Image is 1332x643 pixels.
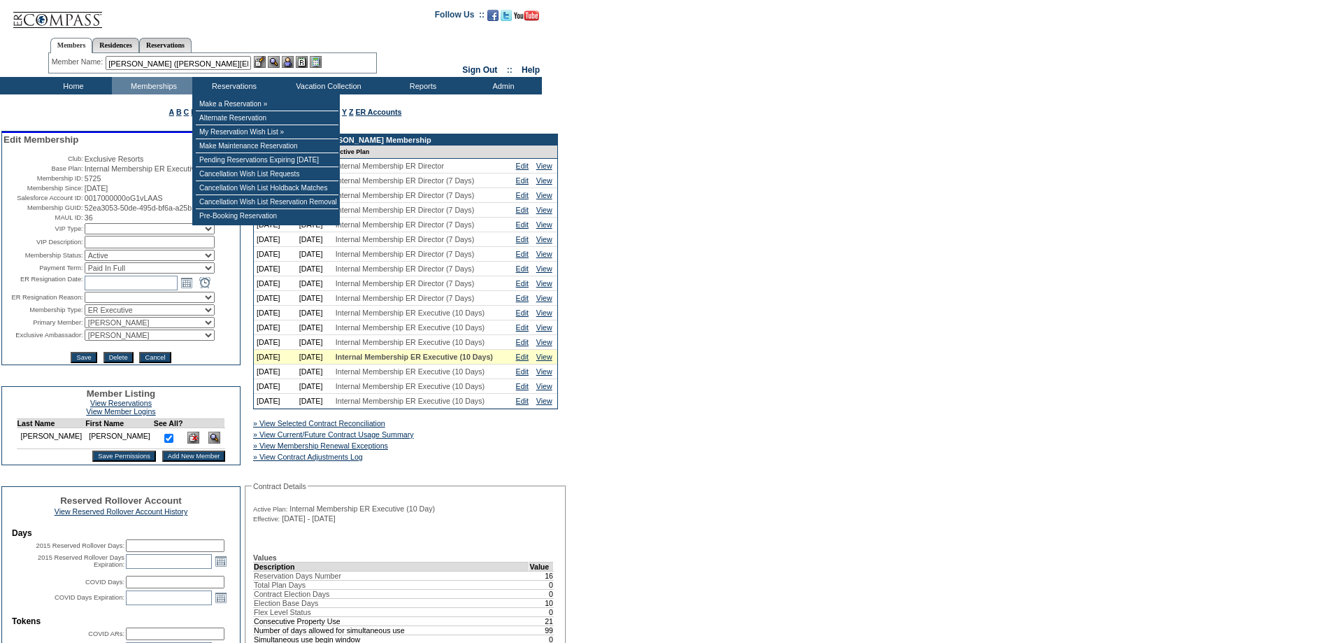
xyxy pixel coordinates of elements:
[3,317,83,328] td: Primary Member:
[516,323,529,332] a: Edit
[60,495,182,506] span: Reserved Rollover Account
[336,294,474,302] span: Internal Membership ER Director (7 Days)
[254,379,296,394] td: [DATE]
[529,626,554,635] td: 99
[529,571,554,580] td: 16
[192,77,273,94] td: Reservations
[516,397,529,405] a: Edit
[381,77,461,94] td: Reports
[516,309,529,317] a: Edit
[85,194,163,202] span: 0017000000oG1vLAAS
[336,397,485,405] span: Internal Membership ER Executive (10 Days)
[196,139,338,153] td: Make Maintenance Reservation
[254,562,529,571] td: Description
[296,335,333,350] td: [DATE]
[196,153,338,167] td: Pending Reservations Expiring [DATE]
[3,275,83,290] td: ER Resignation Date:
[85,174,101,183] span: 5725
[536,367,552,376] a: View
[296,291,333,306] td: [DATE]
[55,507,188,516] a: View Reserved Rollover Account History
[516,353,529,361] a: Edit
[516,220,529,229] a: Edit
[536,176,552,185] a: View
[336,264,474,273] span: Internal Membership ER Director (7 Days)
[86,407,155,416] a: View Member Logins
[296,350,333,365] td: [DATE]
[296,232,333,247] td: [DATE]
[17,428,85,449] td: [PERSON_NAME]
[254,599,318,607] span: Election Base Days
[529,580,554,589] td: 0
[112,77,192,94] td: Memberships
[296,320,333,335] td: [DATE]
[208,432,220,444] img: View Dashboard
[196,167,338,181] td: Cancellation Wish List Requests
[184,108,189,116] a: C
[336,353,493,361] span: Internal Membership ER Executive (10 Days)
[3,236,83,248] td: VIP Description:
[336,323,485,332] span: Internal Membership ER Executive (10 Days)
[254,572,341,580] span: Reservation Days Number
[529,598,554,607] td: 10
[254,350,296,365] td: [DATE]
[3,223,83,234] td: VIP Type:
[336,176,474,185] span: Internal Membership ER Director (7 Days)
[336,309,485,317] span: Internal Membership ER Executive (10 Days)
[536,309,552,317] a: View
[336,206,474,214] span: Internal Membership ER Director (7 Days)
[336,367,485,376] span: Internal Membership ER Executive (10 Days)
[296,306,333,320] td: [DATE]
[3,184,83,192] td: Membership Since:
[252,482,308,490] legend: Contract Details
[88,630,124,637] label: COVID ARs:
[191,108,196,116] a: D
[55,594,124,601] label: COVID Days Expiration:
[487,14,499,22] a: Become our fan on Facebook
[154,419,183,428] td: See All?
[336,220,474,229] span: Internal Membership ER Director (7 Days)
[336,250,474,258] span: Internal Membership ER Director (7 Days)
[516,250,529,258] a: Edit
[529,607,554,616] td: 0
[17,419,85,428] td: Last Name
[87,388,156,399] span: Member Listing
[336,162,444,170] span: Internal Membership ER Director
[336,382,485,390] span: Internal Membership ER Executive (10 Days)
[342,108,347,116] a: Y
[254,626,529,635] td: Number of days allowed for simultaneous use
[253,453,363,461] a: » View Contract Adjustments Log
[349,108,354,116] a: Z
[296,379,333,394] td: [DATE]
[254,306,296,320] td: [DATE]
[516,294,529,302] a: Edit
[3,174,83,183] td: Membership ID:
[85,428,154,449] td: [PERSON_NAME]
[3,292,83,303] td: ER Resignation Reason:
[196,195,338,209] td: Cancellation Wish List Reservation Removal
[3,213,83,222] td: MAUL ID:
[487,10,499,21] img: Become our fan on Facebook
[254,335,296,350] td: [DATE]
[169,108,174,116] a: A
[254,608,311,616] span: Flex Level Status
[333,146,513,159] td: Active Plan
[336,338,485,346] span: Internal Membership ER Executive (10 Days)
[536,382,552,390] a: View
[514,14,539,22] a: Subscribe to our YouTube Channel
[179,275,194,290] a: Open the calendar popup.
[296,365,333,379] td: [DATE]
[516,206,529,214] a: Edit
[336,235,474,243] span: Internal Membership ER Director (7 Days)
[516,235,529,243] a: Edit
[92,38,139,52] a: Residences
[162,451,226,462] input: Add New Member
[536,397,552,405] a: View
[12,616,230,626] td: Tokens
[355,108,401,116] a: ER Accounts
[516,279,529,288] a: Edit
[296,247,333,262] td: [DATE]
[254,581,306,589] span: Total Plan Days
[254,590,329,598] span: Contract Election Days
[85,204,223,212] span: 52ea3053-50de-495d-bf6a-a25bbd46af82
